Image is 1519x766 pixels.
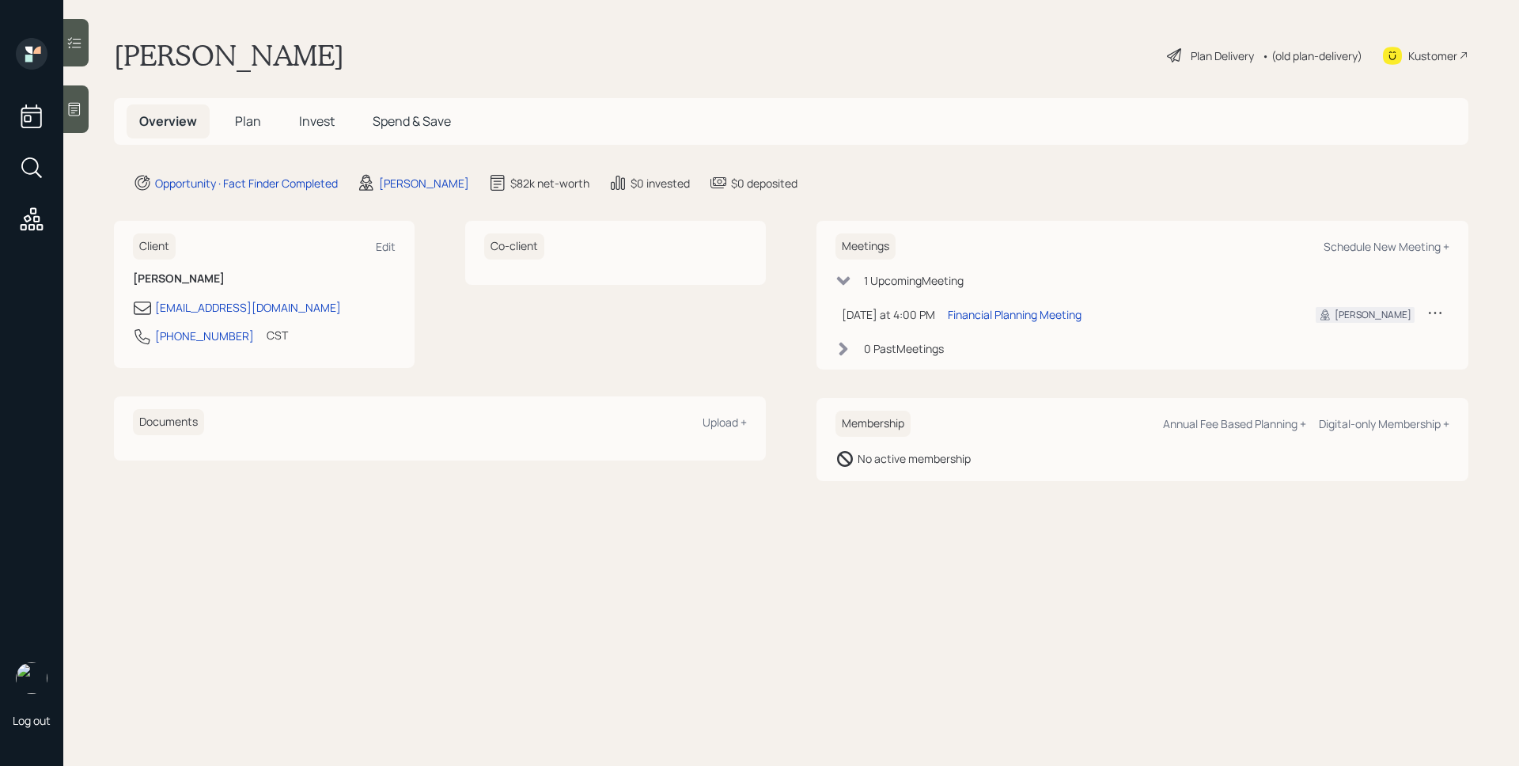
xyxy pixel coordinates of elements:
span: Invest [299,112,335,130]
div: $82k net-worth [510,175,589,191]
div: • (old plan-delivery) [1262,47,1362,64]
div: CST [267,327,288,343]
div: No active membership [858,450,971,467]
div: Kustomer [1408,47,1457,64]
div: Financial Planning Meeting [948,306,1081,323]
h6: Membership [835,411,911,437]
div: [EMAIL_ADDRESS][DOMAIN_NAME] [155,299,341,316]
div: [DATE] at 4:00 PM [842,306,935,323]
div: Annual Fee Based Planning + [1163,416,1306,431]
div: Opportunity · Fact Finder Completed [155,175,338,191]
div: 1 Upcoming Meeting [864,272,964,289]
h6: Meetings [835,233,896,260]
span: Plan [235,112,261,130]
h6: Documents [133,409,204,435]
div: Log out [13,713,51,728]
h6: Client [133,233,176,260]
span: Overview [139,112,197,130]
div: Schedule New Meeting + [1324,239,1449,254]
h1: [PERSON_NAME] [114,38,344,73]
div: 0 Past Meeting s [864,340,944,357]
span: Spend & Save [373,112,451,130]
div: [PERSON_NAME] [379,175,469,191]
div: [PHONE_NUMBER] [155,328,254,344]
h6: [PERSON_NAME] [133,272,396,286]
div: $0 invested [631,175,690,191]
div: Plan Delivery [1191,47,1254,64]
div: Edit [376,239,396,254]
div: [PERSON_NAME] [1335,308,1411,322]
h6: Co-client [484,233,544,260]
div: Upload + [703,415,747,430]
img: james-distasi-headshot.png [16,662,47,694]
div: Digital-only Membership + [1319,416,1449,431]
div: $0 deposited [731,175,797,191]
